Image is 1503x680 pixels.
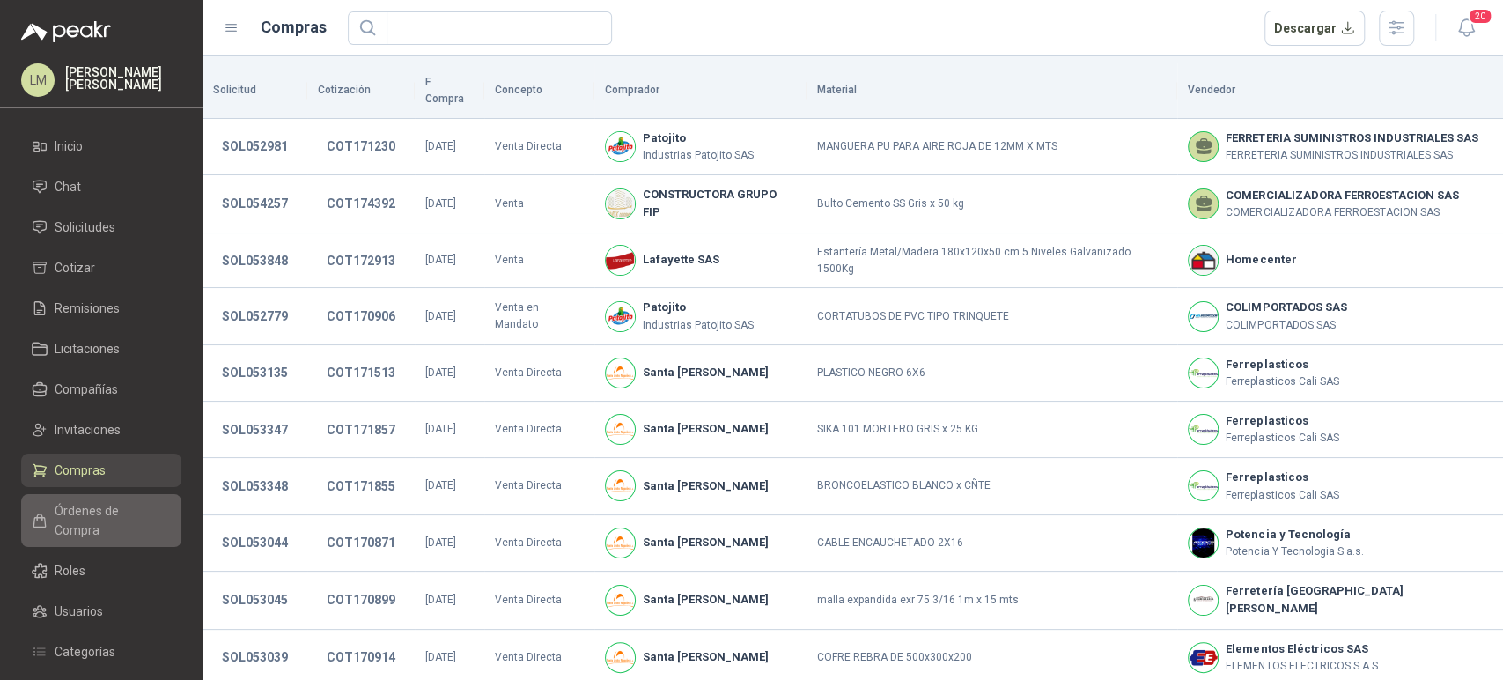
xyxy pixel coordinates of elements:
[21,63,55,97] div: LM
[213,414,297,446] button: SOL053347
[213,300,297,332] button: SOL052779
[318,527,404,558] button: COT170871
[415,63,484,119] th: F. Compra
[203,63,307,119] th: Solicitud
[1226,299,1346,316] b: COLIMPORTADOS SAS
[807,345,1177,402] td: PLASTICO NEGRO 6X6
[1189,246,1218,275] img: Company Logo
[484,572,594,630] td: Venta Directa
[606,471,635,500] img: Company Logo
[425,366,456,379] span: [DATE]
[1226,251,1296,269] b: Homecenter
[1177,63,1503,119] th: Vendedor
[1226,317,1346,334] p: COLIMPORTADOS SAS
[1226,412,1338,430] b: Ferreplasticos
[318,641,404,673] button: COT170914
[21,554,181,588] a: Roles
[643,299,754,316] b: Patojito
[55,501,165,540] span: Órdenes de Compra
[318,357,404,388] button: COT171513
[643,129,754,147] b: Patojito
[21,413,181,447] a: Invitaciones
[21,21,111,42] img: Logo peakr
[1226,658,1380,675] p: ELEMENTOS ELECTRICOS S.A.S.
[425,594,456,606] span: [DATE]
[807,119,1177,175] td: MANGUERA PU PARA AIRE ROJA DE 12MM X MTS
[21,595,181,628] a: Usuarios
[643,534,769,551] b: Santa [PERSON_NAME]
[606,528,635,558] img: Company Logo
[606,246,635,275] img: Company Logo
[484,175,594,233] td: Venta
[55,299,120,318] span: Remisiones
[807,515,1177,572] td: CABLE ENCAUCHETADO 2X16
[484,288,594,344] td: Venta en Mandato
[1468,8,1492,25] span: 20
[55,461,106,480] span: Compras
[643,251,719,269] b: Lafayette SAS
[643,186,796,222] b: CONSTRUCTORA GRUPO FIP
[55,339,120,358] span: Licitaciones
[643,420,769,438] b: Santa [PERSON_NAME]
[807,233,1177,289] td: Estantería Metal/Madera 180x120x50 cm 5 Niveles Galvanizado 1500Kg
[1264,11,1366,46] button: Descargar
[484,63,594,119] th: Concepto
[21,211,181,244] a: Solicitudes
[1226,469,1338,486] b: Ferreplasticos
[307,63,415,119] th: Cotización
[1226,147,1477,164] p: FERRETERIA SUMINISTROS INDUSTRIALES SAS
[1226,129,1477,147] b: FERRETERIA SUMINISTROS INDUSTRIALES SAS
[643,364,769,381] b: Santa [PERSON_NAME]
[425,423,456,435] span: [DATE]
[484,458,594,514] td: Venta Directa
[21,635,181,669] a: Categorías
[425,197,456,210] span: [DATE]
[606,132,635,161] img: Company Logo
[55,380,118,399] span: Compañías
[425,536,456,549] span: [DATE]
[55,137,83,156] span: Inicio
[807,402,1177,458] td: SIKA 101 MORTERO GRIS x 25 KG
[606,302,635,331] img: Company Logo
[594,63,807,119] th: Comprador
[318,188,404,219] button: COT174392
[65,66,181,91] p: [PERSON_NAME] [PERSON_NAME]
[425,479,456,492] span: [DATE]
[318,470,404,502] button: COT171855
[1189,302,1218,331] img: Company Logo
[807,63,1177,119] th: Material
[318,414,404,446] button: COT171857
[807,458,1177,514] td: BRONCOELASTICO BLANCO x CÑTE
[1189,586,1218,615] img: Company Logo
[318,300,404,332] button: COT170906
[21,373,181,406] a: Compañías
[213,245,297,277] button: SOL053848
[1226,430,1338,447] p: Ferreplasticos Cali SAS
[484,233,594,289] td: Venta
[606,643,635,672] img: Company Logo
[1226,187,1458,204] b: COMERCIALIZADORA FERROESTACION SAS
[1226,640,1380,658] b: Elementos Eléctricos SAS
[213,130,297,162] button: SOL052981
[1226,373,1338,390] p: Ferreplasticos Cali SAS
[21,494,181,547] a: Órdenes de Compra
[55,602,103,621] span: Usuarios
[807,288,1177,344] td: CORTATUBOS DE PVC TIPO TRINQUETE
[213,641,297,673] button: SOL053039
[1450,12,1482,44] button: 20
[484,119,594,175] td: Venta Directa
[425,651,456,663] span: [DATE]
[21,454,181,487] a: Compras
[1189,643,1218,672] img: Company Logo
[1226,526,1363,543] b: Potencia y Tecnología
[1226,487,1338,504] p: Ferreplasticos Cali SAS
[484,515,594,572] td: Venta Directa
[807,175,1177,233] td: Bulto Cemento SS Gris x 50 kg
[643,477,769,495] b: Santa [PERSON_NAME]
[55,561,85,580] span: Roles
[21,251,181,285] a: Cotizar
[21,129,181,163] a: Inicio
[606,189,635,218] img: Company Logo
[318,584,404,616] button: COT170899
[606,358,635,388] img: Company Logo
